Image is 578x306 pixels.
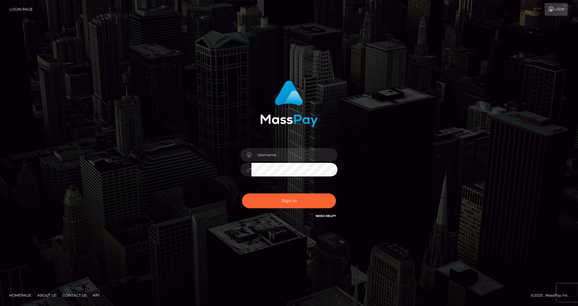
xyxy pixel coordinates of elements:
[531,292,573,299] div: © 2025 , MassPay Inc.
[60,291,89,300] a: Contact Us
[7,291,34,300] a: Homepage
[9,3,33,16] a: Login Page
[90,291,102,300] a: API
[242,193,336,208] button: Sign in
[260,81,318,127] img: MassPay Login
[316,214,336,218] a: Need Help?
[545,3,568,16] a: Login
[35,291,59,300] a: About Us
[251,148,337,162] input: Username...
